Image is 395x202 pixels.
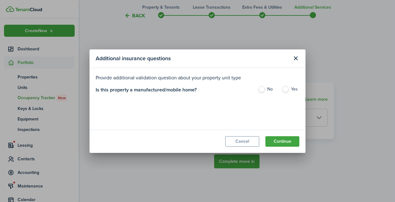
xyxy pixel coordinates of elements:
[290,53,301,64] button: Close modal
[96,74,299,82] p: Provide additional validation question about your property unit type
[225,136,259,147] button: Cancel
[265,136,299,147] button: Continue
[282,86,299,95] label: Yes
[96,86,197,99] h4: Is this property a manufactured/mobile home?
[96,53,289,65] modal-title: Additional insurance questions
[258,86,276,95] label: No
